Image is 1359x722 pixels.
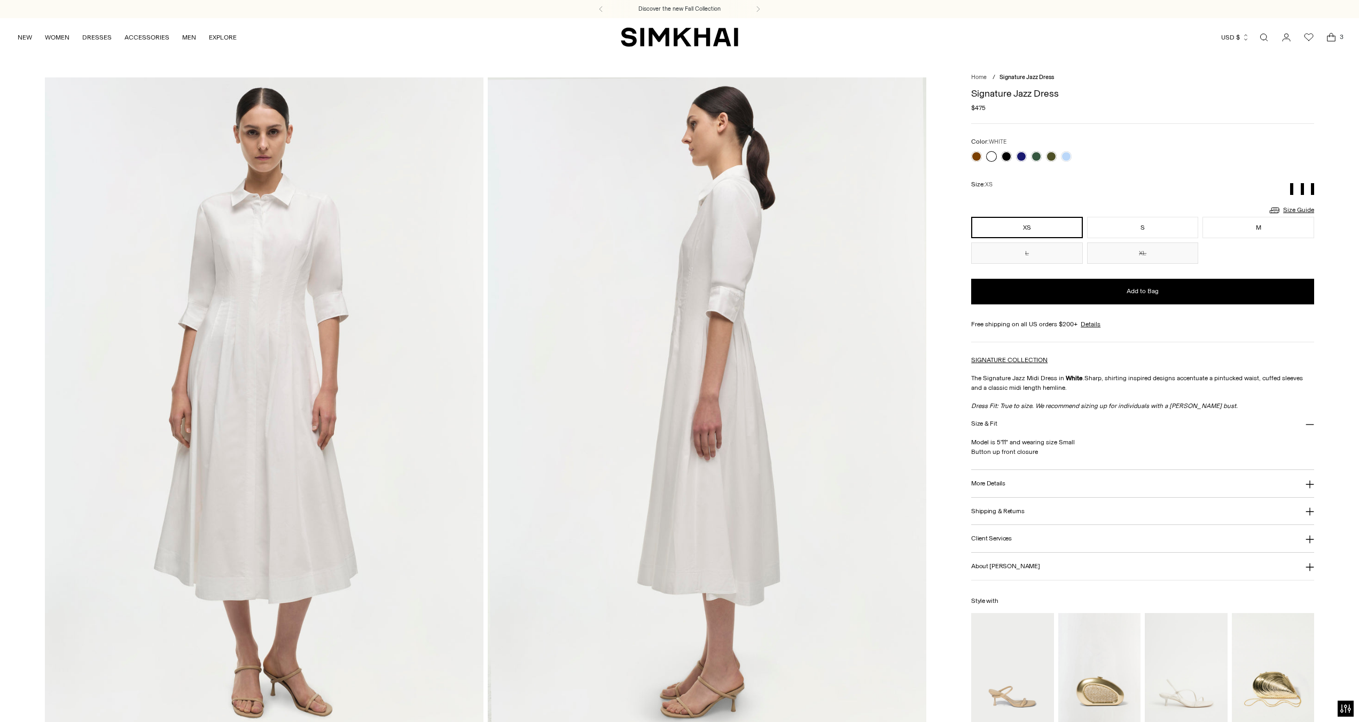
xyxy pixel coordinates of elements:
button: XL [1087,242,1199,264]
a: NEW [18,26,32,49]
span: WHITE [989,138,1006,145]
h3: Client Services [971,535,1012,542]
button: Client Services [971,525,1314,552]
a: WOMEN [45,26,69,49]
strong: White [1066,374,1083,382]
button: Size & Fit [971,411,1314,438]
div: / [993,73,995,82]
span: $475 [971,103,986,113]
h3: Size & Fit [971,420,997,427]
label: Size: [971,179,993,190]
a: SIMKHAI [621,27,738,48]
button: About [PERSON_NAME] [971,553,1314,580]
button: XS [971,217,1083,238]
button: More Details [971,470,1314,497]
p: The Signature Jazz Midi Dress in . [971,373,1314,393]
button: USD $ [1221,26,1249,49]
a: Details [1081,319,1100,329]
button: Add to Bag [971,279,1314,304]
div: Free shipping on all US orders $200+ [971,319,1314,329]
button: S [1087,217,1199,238]
button: Shipping & Returns [971,498,1314,525]
button: L [971,242,1083,264]
a: ACCESSORIES [124,26,169,49]
span: XS [985,181,993,188]
a: SIGNATURE COLLECTION [971,356,1048,364]
h1: Signature Jazz Dress [971,89,1314,98]
span: Add to Bag [1127,287,1159,296]
a: Open search modal [1253,27,1275,48]
a: Go to the account page [1276,27,1297,48]
label: Color: [971,137,1006,147]
a: MEN [182,26,196,49]
h3: About [PERSON_NAME] [971,563,1040,570]
p: Model is 5'11" and wearing size Small Button up front closure [971,437,1314,457]
h3: More Details [971,480,1005,487]
h6: Style with [971,598,1314,605]
a: EXPLORE [209,26,237,49]
a: Open cart modal [1321,27,1342,48]
nav: breadcrumbs [971,73,1314,82]
em: Dress Fit: True to size. [971,402,1238,410]
a: DRESSES [82,26,112,49]
button: M [1202,217,1314,238]
h3: Shipping & Returns [971,508,1025,515]
a: Discover the new Fall Collection [638,5,721,13]
span: We recommend sizing up for individuals with a [PERSON_NAME] bust. [1035,402,1238,410]
a: Home [971,74,987,81]
a: Size Guide [1268,203,1314,217]
span: Signature Jazz Dress [999,74,1054,81]
span: Sharp, shirting inspired designs accentuate a pintucked waist, cuffed sleeves and a classic midi ... [971,374,1303,391]
span: 3 [1337,32,1346,42]
a: Wishlist [1298,27,1319,48]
